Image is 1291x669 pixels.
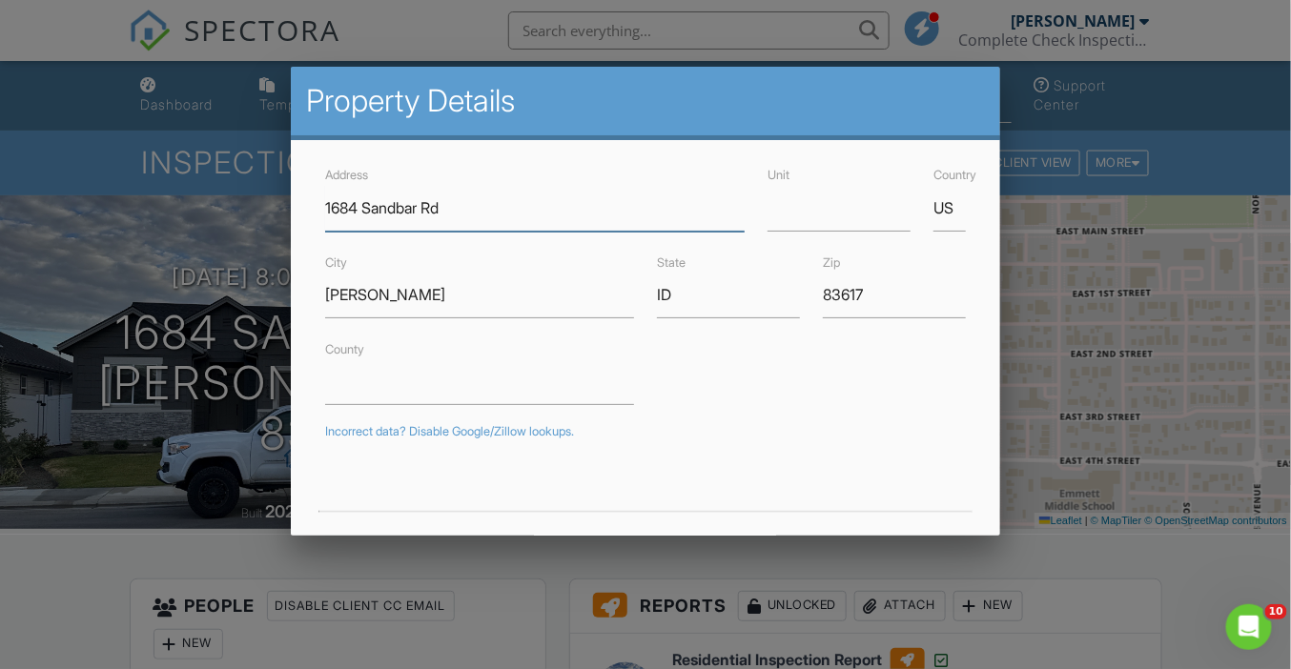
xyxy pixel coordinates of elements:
label: Address [325,168,368,182]
label: State [657,255,686,270]
label: Country [933,168,976,182]
label: Zip [823,255,840,270]
label: County [325,342,364,356]
span: 10 [1265,604,1287,619]
label: Unit [768,168,789,182]
div: Incorrect data? Disable Google/Zillow lookups. [325,424,967,439]
h2: Property Details [306,82,986,120]
label: City [325,255,347,270]
iframe: Intercom live chat [1226,604,1272,650]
